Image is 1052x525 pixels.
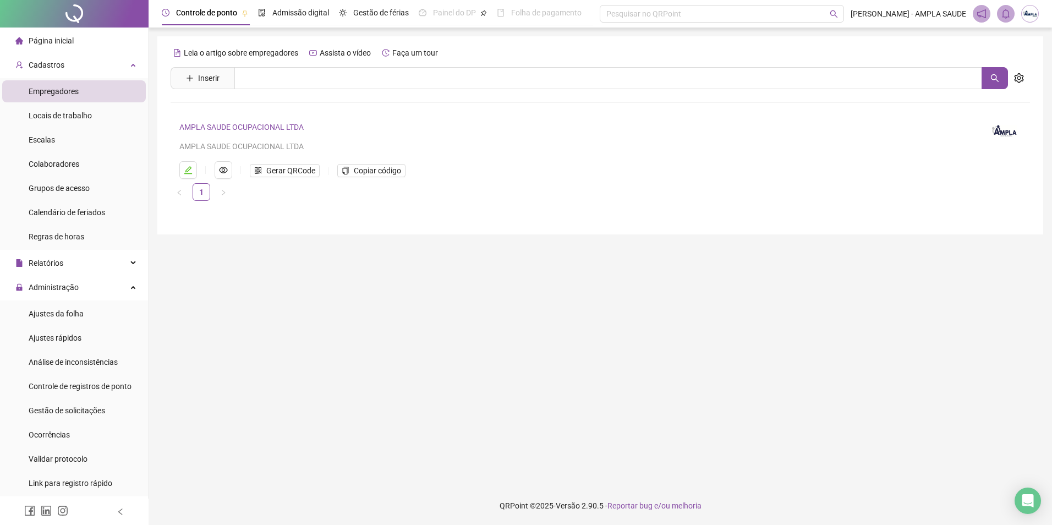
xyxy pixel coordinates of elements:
[15,37,23,45] span: home
[29,309,84,318] span: Ajustes da folha
[215,183,232,201] li: Próxima página
[242,10,248,17] span: pushpin
[339,9,347,17] span: sun
[392,48,438,57] span: Faça um tour
[29,135,55,144] span: Escalas
[179,123,304,132] a: AMPLA SAUDE OCUPACIONAL LTDA
[57,505,68,516] span: instagram
[851,8,966,20] span: [PERSON_NAME] - AMPLA SAUDE
[419,9,426,17] span: dashboard
[176,189,183,196] span: left
[382,49,390,57] span: history
[173,49,181,57] span: file-text
[198,72,220,84] span: Inserir
[193,183,210,201] li: 1
[258,9,266,17] span: file-done
[24,505,35,516] span: facebook
[29,87,79,96] span: Empregadores
[149,486,1052,525] footer: QRPoint © 2025 - 2.90.5 -
[29,259,63,267] span: Relatórios
[1014,73,1024,83] span: setting
[41,505,52,516] span: linkedin
[29,455,87,463] span: Validar protocolo
[117,508,124,516] span: left
[215,183,232,201] button: right
[1001,9,1011,19] span: bell
[29,430,70,439] span: Ocorrências
[977,9,987,19] span: notification
[354,165,401,177] span: Copiar código
[29,232,84,241] span: Regras de horas
[29,283,79,292] span: Administração
[29,160,79,168] span: Colaboradores
[179,140,975,152] div: AMPLA SAUDE OCUPACIONAL LTDA
[15,61,23,69] span: user-add
[337,164,406,177] button: Copiar código
[1015,488,1041,514] div: Open Intercom Messenger
[511,8,582,17] span: Folha de pagamento
[184,48,298,57] span: Leia o artigo sobre empregadores
[193,184,210,200] a: 1
[29,36,74,45] span: Página inicial
[272,8,329,17] span: Admissão digital
[266,165,315,177] span: Gerar QRCode
[1022,6,1038,22] img: 21341
[29,479,112,488] span: Link para registro rápido
[162,9,169,17] span: clock-circle
[177,69,228,87] button: Inserir
[29,111,92,120] span: Locais de trabalho
[29,406,105,415] span: Gestão de solicitações
[15,283,23,291] span: lock
[176,8,237,17] span: Controle de ponto
[184,166,193,174] span: edit
[29,184,90,193] span: Grupos de acesso
[497,9,505,17] span: book
[29,382,131,391] span: Controle de registros de ponto
[830,10,838,18] span: search
[171,183,188,201] button: left
[29,61,64,69] span: Cadastros
[342,167,349,174] span: copy
[186,74,194,82] span: plus
[29,208,105,217] span: Calendário de feriados
[254,167,262,174] span: qrcode
[990,74,999,83] span: search
[607,501,702,510] span: Reportar bug e/ou melhoria
[250,164,320,177] button: Gerar QRCode
[29,333,81,342] span: Ajustes rápidos
[309,49,317,57] span: youtube
[480,10,487,17] span: pushpin
[353,8,409,17] span: Gestão de férias
[220,189,227,196] span: right
[433,8,476,17] span: Painel do DP
[15,259,23,267] span: file
[29,358,118,367] span: Análise de inconsistências
[988,121,1021,139] img: logo
[171,183,188,201] li: Página anterior
[320,48,371,57] span: Assista o vídeo
[219,166,228,174] span: eye
[556,501,580,510] span: Versão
